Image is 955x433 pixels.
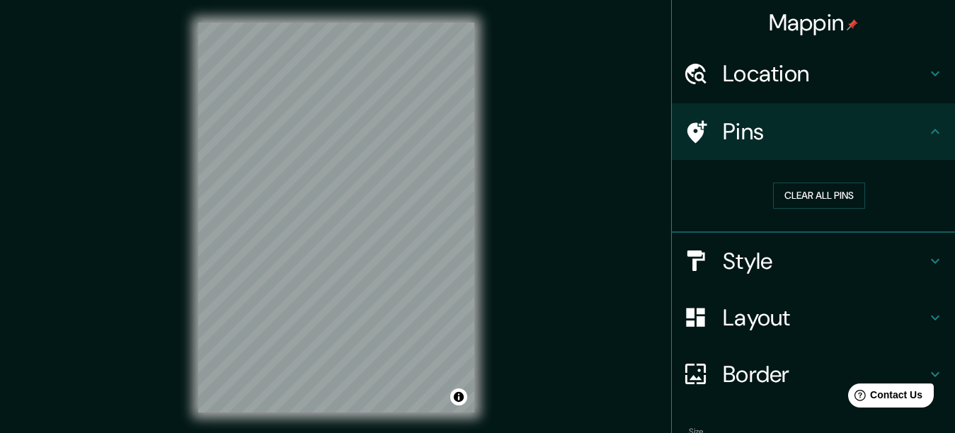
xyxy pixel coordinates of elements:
[723,304,927,332] h4: Layout
[450,388,467,405] button: Toggle attribution
[829,378,939,417] iframe: Help widget launcher
[198,23,474,412] canvas: Map
[723,59,927,88] h4: Location
[672,346,955,403] div: Border
[773,183,865,209] button: Clear all pins
[672,45,955,102] div: Location
[769,8,859,37] h4: Mappin
[723,117,927,146] h4: Pins
[847,19,858,30] img: pin-icon.png
[723,247,927,275] h4: Style
[723,360,927,388] h4: Border
[672,103,955,160] div: Pins
[672,233,955,289] div: Style
[672,289,955,346] div: Layout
